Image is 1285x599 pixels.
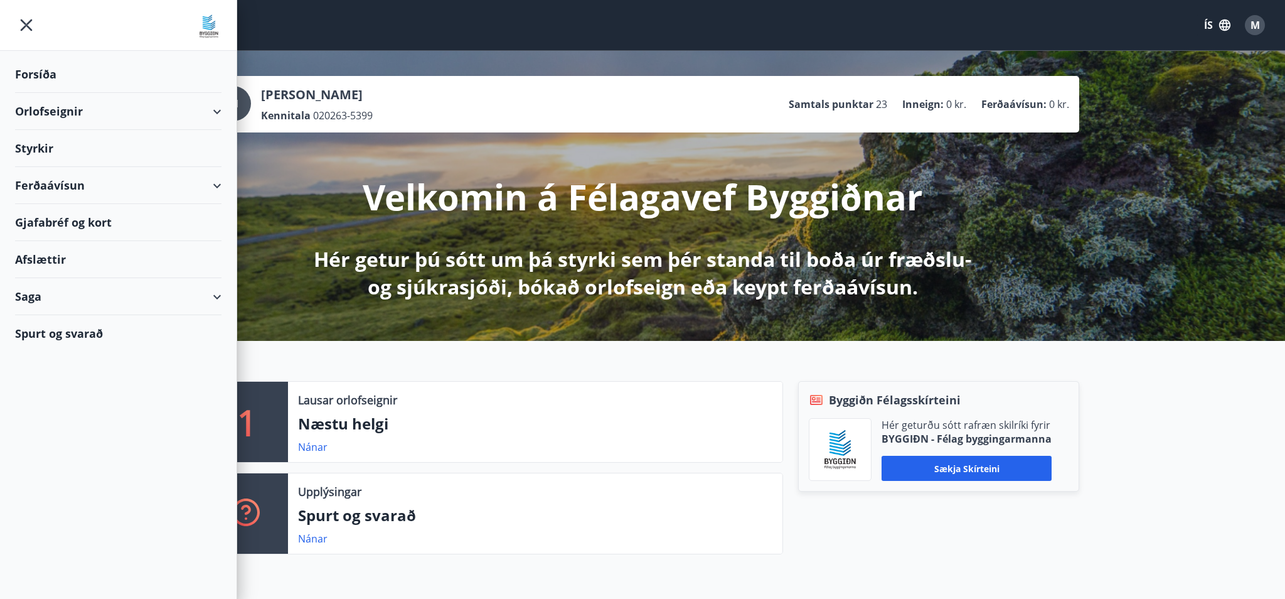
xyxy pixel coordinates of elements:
[882,432,1052,446] p: BYGGIÐN - Félag byggingarmanna
[829,392,961,408] span: Byggiðn Félagsskírteini
[298,505,772,526] p: Spurt og svarað
[1049,97,1069,111] span: 0 kr.
[946,97,966,111] span: 0 kr.
[313,109,373,122] span: 020263-5399
[15,130,221,167] div: Styrkir
[298,483,361,500] p: Upplýsingar
[981,97,1047,111] p: Ferðaávísun :
[15,241,221,278] div: Afslættir
[15,93,221,130] div: Orlofseignir
[789,97,873,111] p: Samtals punktar
[819,428,861,471] img: BKlGVmlTW1Qrz68WFGMFQUcXHWdQd7yePWMkvn3i.png
[1250,18,1260,32] span: M
[261,109,311,122] p: Kennitala
[1240,10,1270,40] button: M
[196,14,221,39] img: union_logo
[298,413,772,434] p: Næstu helgi
[363,173,922,220] p: Velkomin á Félagavef Byggiðnar
[882,418,1052,432] p: Hér geturðu sótt rafræn skilríki fyrir
[298,392,397,408] p: Lausar orlofseignir
[15,315,221,352] div: Spurt og svarað
[311,246,974,301] p: Hér getur þú sótt um þá styrki sem þér standa til boða úr fræðslu- og sjúkrasjóði, bókað orlofsei...
[15,56,221,93] div: Forsíða
[261,86,373,104] p: [PERSON_NAME]
[15,278,221,315] div: Saga
[15,14,38,36] button: menu
[1197,14,1237,36] button: ÍS
[882,456,1052,481] button: Sækja skírteini
[237,398,257,446] p: 1
[876,97,887,111] span: 23
[15,167,221,204] div: Ferðaávísun
[15,204,221,241] div: Gjafabréf og kort
[298,532,328,546] a: Nánar
[298,440,328,454] a: Nánar
[902,97,944,111] p: Inneign :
